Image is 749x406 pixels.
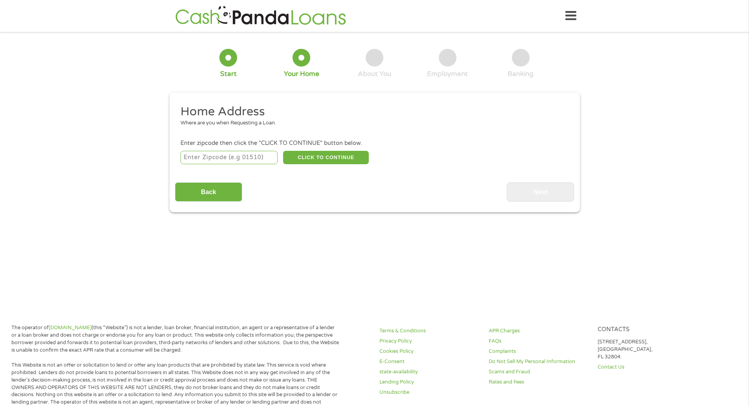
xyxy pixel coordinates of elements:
[180,139,568,148] div: Enter zipcode then click the "CLICK TO CONTINUE" button below.
[220,70,237,78] div: Start
[379,378,479,386] a: Lending Policy
[508,70,534,78] div: Banking
[180,104,563,120] h2: Home Address
[175,182,242,202] input: Back
[489,368,589,376] a: Scams and Fraud
[507,182,574,202] input: Next
[49,324,92,331] a: [DOMAIN_NAME]
[379,337,479,345] a: Privacy Policy
[489,358,589,365] a: Do Not Sell My Personal Information
[180,151,278,164] input: Enter Zipcode (e.g 01510)
[11,324,339,354] p: The operator of (this “Website”) is not a lender, loan broker, financial institution, an agent or...
[358,70,391,78] div: About You
[180,119,563,127] div: Where are you when Requesting a Loan.
[379,368,479,376] a: state-availability
[379,358,479,365] a: E-Consent
[489,378,589,386] a: Rates and Fees
[489,327,589,335] a: APR Charges
[379,389,479,396] a: Unsubscribe
[379,327,479,335] a: Terms & Conditions
[598,326,697,334] h4: Contacts
[283,151,369,164] button: CLICK TO CONTINUE
[489,337,589,345] a: FAQs
[173,5,348,27] img: GetLoanNow Logo
[284,70,319,78] div: Your Home
[379,348,479,355] a: Cookies Policy
[427,70,468,78] div: Employment
[598,338,697,361] p: [STREET_ADDRESS], [GEOGRAPHIC_DATA], FL 32804.
[489,348,589,355] a: Complaints
[598,363,697,371] a: Contact Us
